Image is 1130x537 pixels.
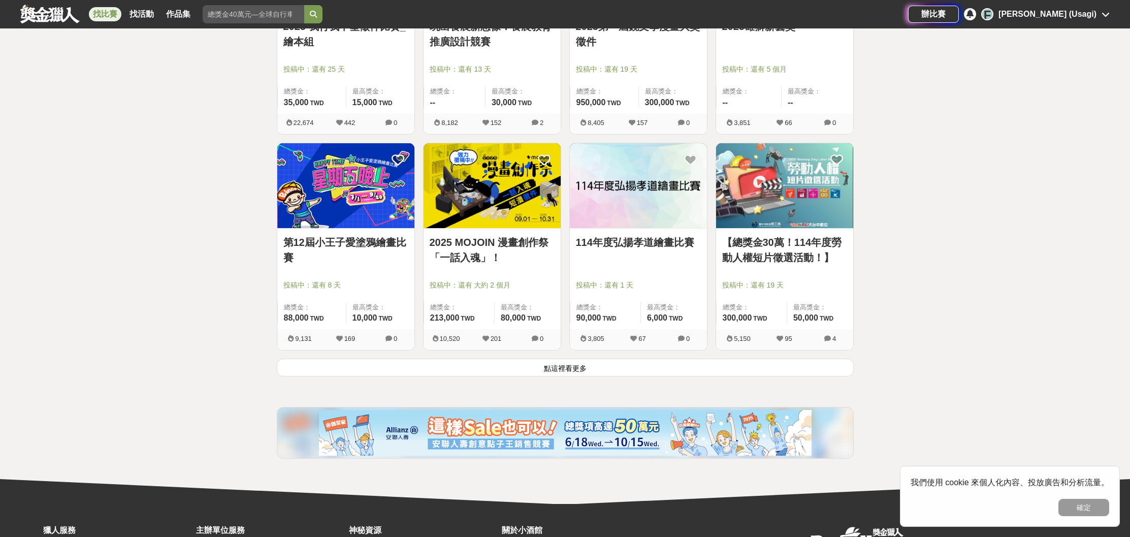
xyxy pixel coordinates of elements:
[723,98,728,107] span: --
[378,100,392,107] span: TWD
[788,86,847,97] span: 最高獎金：
[686,119,690,127] span: 0
[43,524,191,536] div: 獵人服務
[832,119,836,127] span: 0
[576,313,601,322] span: 90,000
[723,302,781,312] span: 總獎金：
[788,98,793,107] span: --
[352,302,408,312] span: 最高獎金：
[722,235,847,265] a: 【總獎金30萬！114年度勞動人權短片徵選活動！】
[570,143,707,228] img: Cover Image
[295,335,312,342] span: 9,131
[540,119,543,127] span: 2
[820,315,833,322] span: TWD
[430,280,555,291] span: 投稿中：還有 大約 2 個月
[753,315,767,322] span: TWD
[196,524,344,536] div: 主辦單位服務
[911,478,1109,487] span: 我們使用 cookie 來個人化內容、投放廣告和分析流量。
[540,335,543,342] span: 0
[294,119,314,127] span: 22,674
[424,143,561,228] img: Cover Image
[785,335,792,342] span: 95
[723,313,752,322] span: 300,000
[576,98,606,107] span: 950,000
[344,335,356,342] span: 169
[1058,499,1109,516] button: 確定
[283,280,408,291] span: 投稿中：還有 8 天
[645,98,674,107] span: 300,000
[669,315,683,322] span: TWD
[440,335,460,342] span: 10,520
[602,315,616,322] span: TWD
[284,313,309,322] span: 88,000
[344,119,356,127] span: 442
[501,313,526,322] span: 80,000
[319,410,812,456] img: cf4fb443-4ad2-4338-9fa3-b46b0bf5d316.png
[491,335,502,342] span: 201
[461,315,474,322] span: TWD
[722,280,847,291] span: 投稿中：還有 19 天
[686,335,690,342] span: 0
[570,143,707,229] a: Cover Image
[394,119,397,127] span: 0
[647,313,667,322] span: 6,000
[430,302,488,312] span: 總獎金：
[785,119,792,127] span: 66
[716,143,853,229] a: Cover Image
[162,7,195,21] a: 作品集
[310,315,324,322] span: TWD
[576,302,634,312] span: 總獎金：
[430,64,555,75] span: 投稿中：還有 13 天
[576,19,701,49] a: 2025第一屆鏡文學漫畫大獎徵件
[441,119,458,127] span: 8,182
[576,86,632,97] span: 總獎金：
[734,119,751,127] span: 3,851
[352,313,377,322] span: 10,000
[637,119,648,127] span: 157
[430,313,460,322] span: 213,000
[492,98,516,107] span: 30,000
[430,98,436,107] span: --
[125,7,158,21] a: 找活動
[723,86,776,97] span: 總獎金：
[638,335,645,342] span: 67
[832,335,836,342] span: 4
[527,315,541,322] span: TWD
[588,119,604,127] span: 8,405
[310,100,324,107] span: TWD
[277,143,414,228] img: Cover Image
[277,143,414,229] a: Cover Image
[430,235,555,265] a: 2025 MOJOIN 漫畫創作祭「一話入魂」！
[283,64,408,75] span: 投稿中：還有 25 天
[722,64,847,75] span: 投稿中：還有 5 個月
[284,302,340,312] span: 總獎金：
[283,19,408,49] a: 2025 我行我不塑徵件比賽_繪本組
[284,98,309,107] span: 35,000
[89,7,121,21] a: 找比賽
[588,335,604,342] span: 3,805
[607,100,621,107] span: TWD
[203,5,304,23] input: 總獎金40萬元—全球自行車設計比賽
[491,119,502,127] span: 152
[576,280,701,291] span: 投稿中：還有 1 天
[981,8,993,20] div: F
[675,100,689,107] span: TWD
[518,100,532,107] span: TWD
[352,86,408,97] span: 最高獎金：
[424,143,561,229] a: Cover Image
[277,359,854,376] button: 點這裡看更多
[492,86,555,97] span: 最高獎金：
[793,313,818,322] span: 50,000
[501,302,555,312] span: 最高獎金：
[908,6,959,23] a: 辦比賽
[502,524,650,536] div: 關於小酒館
[645,86,701,97] span: 最高獎金：
[576,64,701,75] span: 投稿中：還有 19 天
[349,524,497,536] div: 神秘資源
[734,335,751,342] span: 5,150
[394,335,397,342] span: 0
[793,302,847,312] span: 最高獎金：
[284,86,340,97] span: 總獎金：
[283,235,408,265] a: 第12屆小王子愛塗鴉繪畫比賽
